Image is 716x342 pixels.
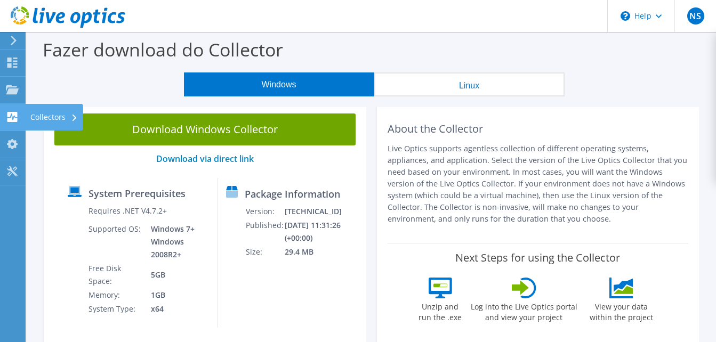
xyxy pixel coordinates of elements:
div: Collectors [25,104,83,131]
td: Size: [245,245,284,259]
button: Windows [184,72,374,96]
td: Version: [245,205,284,218]
label: Unzip and run the .exe [416,298,465,323]
td: x64 [143,302,210,316]
label: View your data within the project [583,298,660,323]
td: 1GB [143,288,210,302]
td: [TECHNICAL_ID] [284,205,361,218]
span: NS [687,7,704,25]
a: Download Windows Collector [54,113,356,145]
svg: \n [621,11,630,21]
td: Published: [245,218,284,245]
td: 29.4 MB [284,245,361,259]
a: Download via direct link [156,153,254,165]
label: Log into the Live Optics portal and view your project [470,298,578,323]
label: System Prerequisites [89,188,186,199]
td: Memory: [88,288,142,302]
h2: About the Collector [388,123,689,135]
td: [DATE] 11:31:26 (+00:00) [284,218,361,245]
td: Free Disk Space: [88,262,142,288]
td: Supported OS: [88,222,142,262]
label: Fazer download do Collector [43,37,283,62]
td: System Type: [88,302,142,316]
td: 5GB [143,262,210,288]
p: Live Optics supports agentless collection of different operating systems, appliances, and applica... [388,143,689,225]
label: Next Steps for using the Collector [455,251,620,264]
label: Requires .NET V4.7.2+ [89,206,167,216]
td: Windows 7+ Windows 2008R2+ [143,222,210,262]
button: Linux [374,72,565,96]
label: Package Information [245,189,340,199]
